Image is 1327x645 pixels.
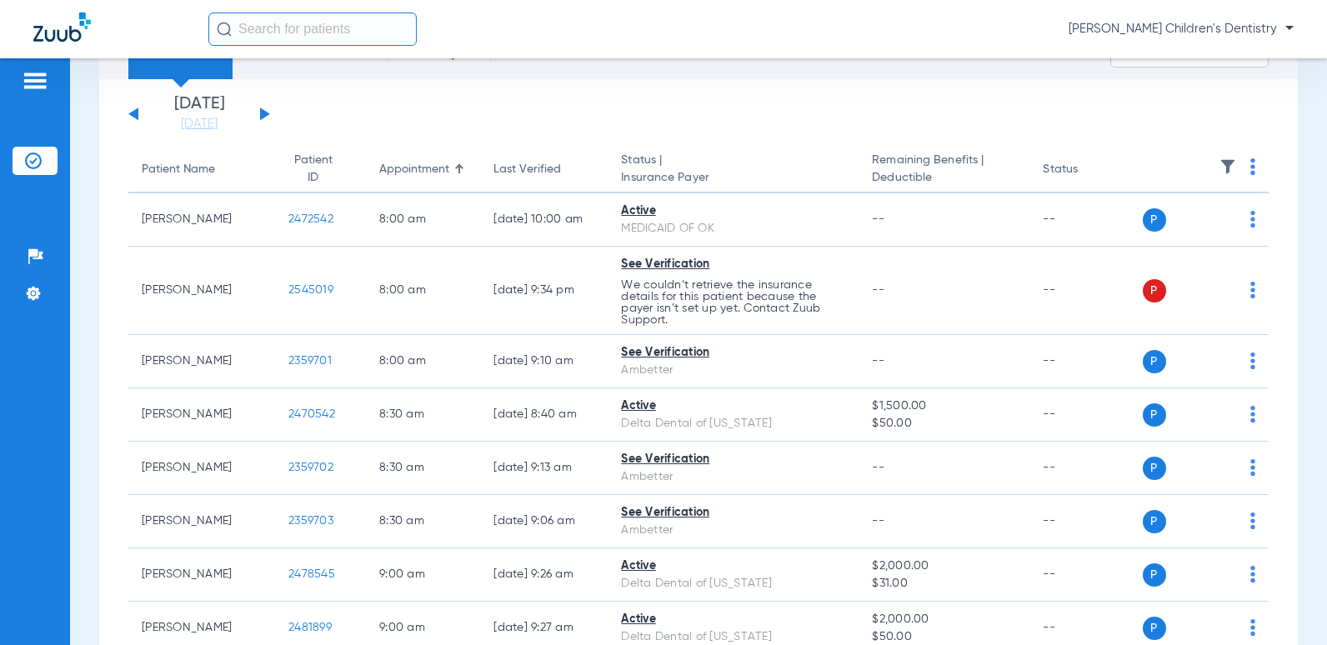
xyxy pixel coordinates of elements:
[493,161,561,178] div: Last Verified
[621,451,845,468] div: See Verification
[480,247,608,335] td: [DATE] 9:34 PM
[872,169,1016,187] span: Deductible
[217,22,232,37] img: Search Icon
[621,362,845,379] div: Ambetter
[1029,147,1142,193] th: Status
[1213,459,1229,476] img: x.svg
[872,575,1016,592] span: $31.00
[1029,442,1142,495] td: --
[366,388,480,442] td: 8:30 AM
[1213,282,1229,298] img: x.svg
[1069,21,1294,37] span: [PERSON_NAME] Children's Dentistry
[288,622,332,633] span: 2481899
[621,344,845,362] div: See Verification
[872,415,1016,432] span: $50.00
[1029,247,1142,335] td: --
[288,408,335,420] span: 2470542
[872,397,1016,415] span: $1,500.00
[379,161,467,178] div: Appointment
[480,495,608,548] td: [DATE] 9:06 AM
[1213,512,1229,529] img: x.svg
[1213,352,1229,369] img: x.svg
[480,548,608,602] td: [DATE] 9:26 AM
[621,415,845,432] div: Delta Dental of [US_STATE]
[480,335,608,388] td: [DATE] 9:10 AM
[621,611,845,628] div: Active
[621,256,845,273] div: See Verification
[1244,565,1327,645] iframe: Chat Widget
[142,161,215,178] div: Patient Name
[1250,282,1255,298] img: group-dot-blue.svg
[366,495,480,548] td: 8:30 AM
[288,515,333,527] span: 2359703
[621,557,845,575] div: Active
[366,548,480,602] td: 9:00 AM
[493,161,594,178] div: Last Verified
[149,96,249,132] li: [DATE]
[1029,495,1142,548] td: --
[872,355,884,367] span: --
[128,193,275,247] td: [PERSON_NAME]
[1029,548,1142,602] td: --
[128,442,275,495] td: [PERSON_NAME]
[621,279,845,326] p: We couldn’t retrieve the insurance details for this patient because the payer isn’t set up yet. C...
[1250,459,1255,476] img: group-dot-blue.svg
[1029,193,1142,247] td: --
[288,152,338,187] div: Patient ID
[621,397,845,415] div: Active
[872,515,884,527] span: --
[288,213,333,225] span: 2472542
[22,71,48,91] img: hamburger-icon
[621,468,845,486] div: Ambetter
[480,388,608,442] td: [DATE] 8:40 AM
[1213,406,1229,422] img: x.svg
[128,388,275,442] td: [PERSON_NAME]
[128,495,275,548] td: [PERSON_NAME]
[621,220,845,237] div: MEDICAID OF OK
[1250,158,1255,175] img: group-dot-blue.svg
[1213,566,1229,582] img: x.svg
[1250,211,1255,227] img: group-dot-blue.svg
[872,284,884,296] span: --
[1213,211,1229,227] img: x.svg
[149,116,249,132] a: [DATE]
[1250,352,1255,369] img: group-dot-blue.svg
[128,335,275,388] td: [PERSON_NAME]
[33,12,91,42] img: Zuub Logo
[1143,563,1166,587] span: P
[142,161,262,178] div: Patient Name
[208,12,417,46] input: Search for patients
[128,548,275,602] td: [PERSON_NAME]
[1143,403,1166,427] span: P
[288,568,335,580] span: 2478545
[288,284,333,296] span: 2545019
[1143,279,1166,302] span: P
[872,213,884,225] span: --
[1219,158,1236,175] img: filter.svg
[1143,350,1166,373] span: P
[1029,388,1142,442] td: --
[621,522,845,539] div: Ambetter
[1143,208,1166,232] span: P
[1143,510,1166,533] span: P
[621,575,845,592] div: Delta Dental of [US_STATE]
[288,152,353,187] div: Patient ID
[1213,619,1229,636] img: x.svg
[288,355,332,367] span: 2359701
[366,335,480,388] td: 8:00 AM
[128,247,275,335] td: [PERSON_NAME]
[366,442,480,495] td: 8:30 AM
[621,504,845,522] div: See Verification
[1250,512,1255,529] img: group-dot-blue.svg
[1143,617,1166,640] span: P
[366,247,480,335] td: 8:00 AM
[480,442,608,495] td: [DATE] 9:13 AM
[366,193,480,247] td: 8:00 AM
[872,611,1016,628] span: $2,000.00
[859,147,1029,193] th: Remaining Benefits |
[621,202,845,220] div: Active
[608,147,859,193] th: Status |
[1250,406,1255,422] img: group-dot-blue.svg
[288,462,333,473] span: 2359702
